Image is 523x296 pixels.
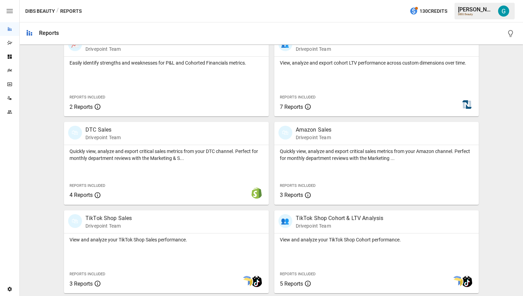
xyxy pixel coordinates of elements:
[70,236,263,243] p: View and analyze your TikTok Shop Sales performance.
[70,280,93,287] span: 3 Reports
[70,272,105,276] span: Reports Included
[278,214,292,228] div: 👥
[296,222,384,229] p: Drivepoint Team
[39,30,59,36] div: Reports
[85,134,121,141] p: Drivepoint Team
[70,104,93,110] span: 2 Reports
[280,280,303,287] span: 5 Reports
[68,214,82,228] div: 🛍
[85,214,132,222] p: TikTok Shop Sales
[70,59,263,66] p: Easily identify strengths and weaknesses for P&L and Cohorted Financials metrics.
[251,188,262,199] img: shopify
[280,272,315,276] span: Reports Included
[85,46,121,52] p: Drivepoint Team
[280,192,303,198] span: 3 Reports
[68,126,82,140] div: 🛍
[498,6,509,17] img: Gavin Acres
[280,59,474,66] p: View, analyze and export cohort LTV performance across custom dimensions over time.
[296,214,384,222] p: TikTok Shop Cohort & LTV Analysis
[85,126,121,134] p: DTC Sales
[251,276,262,287] img: tiktok
[241,276,253,287] img: smart model
[458,13,494,16] div: DIBS Beauty
[70,95,105,99] span: Reports Included
[25,7,55,16] button: DIBS Beauty
[296,134,332,141] p: Drivepoint Team
[461,99,472,110] img: netsuite
[56,7,59,16] div: /
[494,1,513,21] button: Gavin Acres
[452,276,463,287] img: smart model
[70,192,93,198] span: 4 Reports
[280,183,315,188] span: Reports Included
[296,46,373,52] p: Drivepoint Team
[85,222,132,229] p: Drivepoint Team
[280,148,474,162] p: Quickly view, analyze and export critical sales metrics from your Amazon channel. Perfect for mon...
[280,104,303,110] span: 7 Reports
[70,148,263,162] p: Quickly view, analyze and export critical sales metrics from your DTC channel. Perfect for monthl...
[407,5,450,18] button: 130Credits
[461,276,472,287] img: tiktok
[280,95,315,99] span: Reports Included
[458,6,494,13] div: [PERSON_NAME]
[420,7,447,16] span: 130 Credits
[280,236,474,243] p: View and analyze your TikTok Shop Cohort performance.
[296,126,332,134] p: Amazon Sales
[278,126,292,140] div: 🛍
[70,183,105,188] span: Reports Included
